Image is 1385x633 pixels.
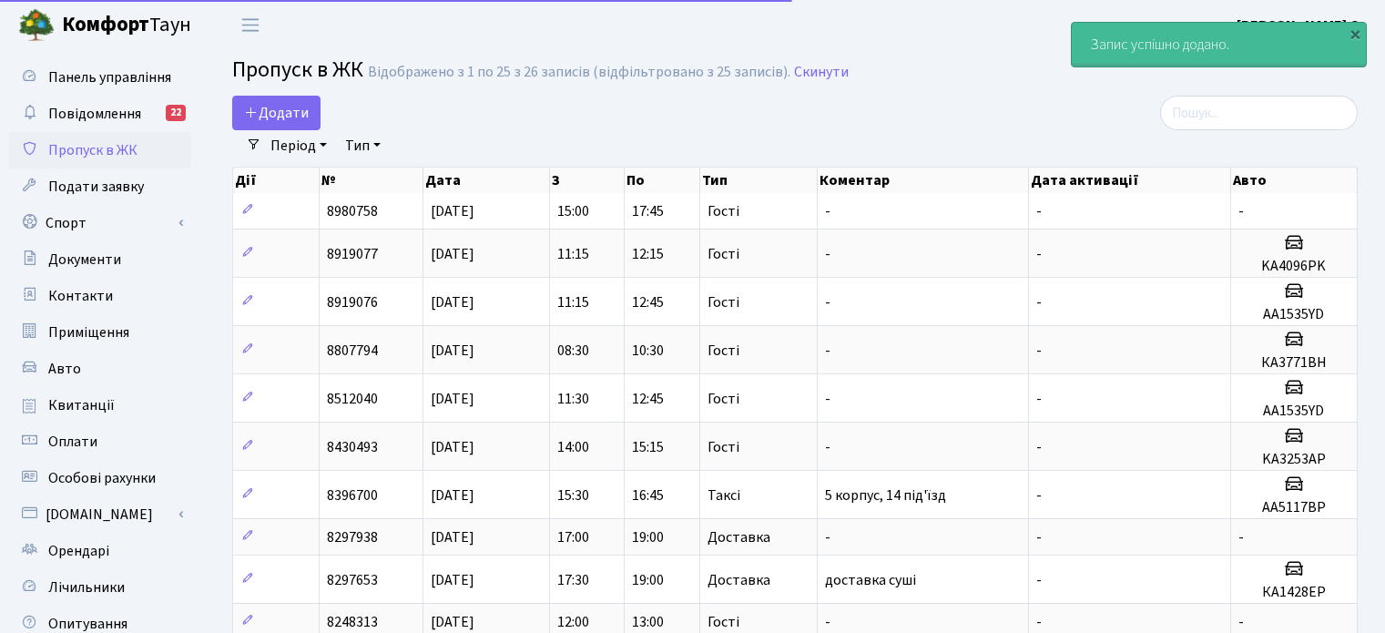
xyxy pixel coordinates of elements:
a: [DOMAIN_NAME] [9,496,191,533]
a: Лічильники [9,569,191,606]
th: Коментар [818,168,1029,193]
span: 13:00 [632,612,664,632]
a: Період [263,130,334,161]
span: [DATE] [431,389,474,409]
span: [DATE] [431,244,474,264]
span: 15:00 [557,201,589,221]
span: - [825,292,830,312]
span: доставка суші [825,570,916,590]
span: 5 корпус, 14 під'їзд [825,485,946,505]
span: - [1036,612,1042,632]
span: [DATE] [431,292,474,312]
th: № [320,168,423,193]
span: Квитанції [48,395,115,415]
span: - [1238,612,1244,632]
span: Доставка [708,573,770,587]
span: 8396700 [327,485,378,505]
span: 11:15 [557,244,589,264]
span: [DATE] [431,570,474,590]
th: Дата [423,168,550,193]
span: 8919076 [327,292,378,312]
span: - [1036,389,1042,409]
span: 17:30 [557,570,589,590]
span: Пропуск в ЖК [232,54,363,86]
a: Повідомлення22 [9,96,191,132]
div: Запис успішно додано. [1072,23,1366,66]
span: - [1036,201,1042,221]
span: Подати заявку [48,177,144,197]
span: [DATE] [431,437,474,457]
span: - [825,437,830,457]
span: 19:00 [632,527,664,547]
span: Авто [48,359,81,379]
span: Додати [244,103,309,123]
span: Контакти [48,286,113,306]
th: З [550,168,626,193]
span: Панель управління [48,67,171,87]
h5: КА3771ВН [1238,354,1349,372]
span: - [1036,437,1042,457]
h5: KA4096PK [1238,258,1349,275]
span: [DATE] [431,527,474,547]
span: Гості [708,204,739,219]
div: Відображено з 1 по 25 з 26 записів (відфільтровано з 25 записів). [368,64,790,81]
img: logo.png [18,7,55,44]
a: Подати заявку [9,168,191,205]
span: [DATE] [431,612,474,632]
b: Комфорт [62,10,149,39]
a: Скинути [794,64,849,81]
span: Гості [708,295,739,310]
input: Пошук... [1160,96,1358,130]
a: Квитанції [9,387,191,424]
span: - [1238,527,1244,547]
span: - [1036,341,1042,361]
h5: KA3253AP [1238,451,1349,468]
span: - [1036,570,1042,590]
span: 8297653 [327,570,378,590]
a: Додати [232,96,321,130]
span: [DATE] [431,485,474,505]
span: Доставка [708,530,770,545]
div: × [1346,25,1364,43]
span: [DATE] [431,341,474,361]
a: Орендарі [9,533,191,569]
th: Дата активації [1029,168,1231,193]
span: 8980758 [327,201,378,221]
span: - [1036,244,1042,264]
a: Пропуск в ЖК [9,132,191,168]
span: 19:00 [632,570,664,590]
a: Приміщення [9,314,191,351]
span: - [1036,485,1042,505]
a: Спорт [9,205,191,241]
span: - [825,612,830,632]
a: Авто [9,351,191,387]
a: Контакти [9,278,191,314]
span: 12:45 [632,389,664,409]
span: Повідомлення [48,104,141,124]
span: 11:15 [557,292,589,312]
span: 8919077 [327,244,378,264]
span: - [1036,527,1042,547]
span: Таксі [708,488,740,503]
span: 8430493 [327,437,378,457]
h5: КА1428ЕР [1238,584,1349,601]
span: 12:15 [632,244,664,264]
button: Переключити навігацію [228,10,273,40]
span: 16:45 [632,485,664,505]
span: [DATE] [431,201,474,221]
span: Гості [708,247,739,261]
span: 11:30 [557,389,589,409]
h5: АА1535YD [1238,306,1349,323]
h5: АА1535YD [1238,403,1349,420]
span: 15:15 [632,437,664,457]
span: Орендарі [48,541,109,561]
a: [PERSON_NAME] С. [1237,15,1363,36]
span: - [1238,201,1244,221]
span: Гості [708,615,739,629]
a: Тип [338,130,388,161]
span: 10:30 [632,341,664,361]
span: 12:45 [632,292,664,312]
a: Панель управління [9,59,191,96]
h5: АА5117ВР [1238,499,1349,516]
